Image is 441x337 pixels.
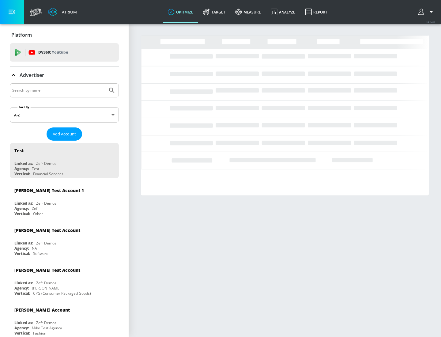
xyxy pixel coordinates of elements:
div: Linked as: [14,161,33,166]
div: [PERSON_NAME] Account [14,307,70,313]
div: [PERSON_NAME] Test AccountLinked as:Zefr DemosAgency:[PERSON_NAME]Vertical:CPG (Consumer Packaged... [10,263,119,297]
div: Zefr [32,206,39,211]
p: DV360: [38,49,68,56]
div: Linked as: [14,240,33,246]
div: Vertical: [14,211,30,216]
div: Test [14,148,24,153]
a: measure [230,1,266,23]
div: Agency: [14,166,29,171]
div: Zefr Demos [36,240,56,246]
div: Linked as: [14,201,33,206]
div: DV360: Youtube [10,43,119,62]
div: Agency: [14,325,29,331]
div: Advertiser [10,66,119,84]
div: Other [33,211,43,216]
div: [PERSON_NAME] Test AccountLinked as:Zefr DemosAgency:NAVertical:Software [10,223,119,258]
p: Youtube [52,49,68,55]
div: [PERSON_NAME] Test Account 1 [14,187,84,193]
div: Agency: [14,286,29,291]
a: Target [198,1,230,23]
div: Zefr Demos [36,280,56,286]
p: Platform [11,32,32,38]
div: Atrium [59,9,77,15]
input: Search by name [12,86,105,94]
a: optimize [163,1,198,23]
span: Add Account [53,131,76,138]
div: [PERSON_NAME] Test Account 1Linked as:Zefr DemosAgency:ZefrVertical:Other [10,183,119,218]
a: Atrium [48,7,77,17]
a: Report [300,1,332,23]
div: Agency: [14,206,29,211]
div: A-Z [10,107,119,123]
div: Zefr Demos [36,161,56,166]
div: NA [32,246,37,251]
div: [PERSON_NAME] Test Account [14,227,80,233]
a: Analyze [266,1,300,23]
div: TestLinked as:Zefr DemosAgency:TestVertical:Financial Services [10,143,119,178]
div: Vertical: [14,291,30,296]
div: Zefr Demos [36,201,56,206]
span: v 4.24.0 [426,20,435,24]
div: Vertical: [14,251,30,256]
button: Add Account [47,127,82,141]
div: Test [32,166,39,171]
div: Software [33,251,48,256]
div: Linked as: [14,320,33,325]
div: Linked as: [14,280,33,286]
p: Advertiser [20,72,44,78]
div: [PERSON_NAME] [32,286,61,291]
div: CPG (Consumer Packaged Goods) [33,291,91,296]
div: Vertical: [14,171,30,176]
div: Financial Services [33,171,63,176]
div: Mike Test Agency [32,325,62,331]
label: Sort By [17,105,31,109]
div: Vertical: [14,331,30,336]
div: Agency: [14,246,29,251]
div: [PERSON_NAME] Test Account [14,267,80,273]
div: Fashion [33,331,46,336]
div: Platform [10,26,119,44]
div: Zefr Demos [36,320,56,325]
